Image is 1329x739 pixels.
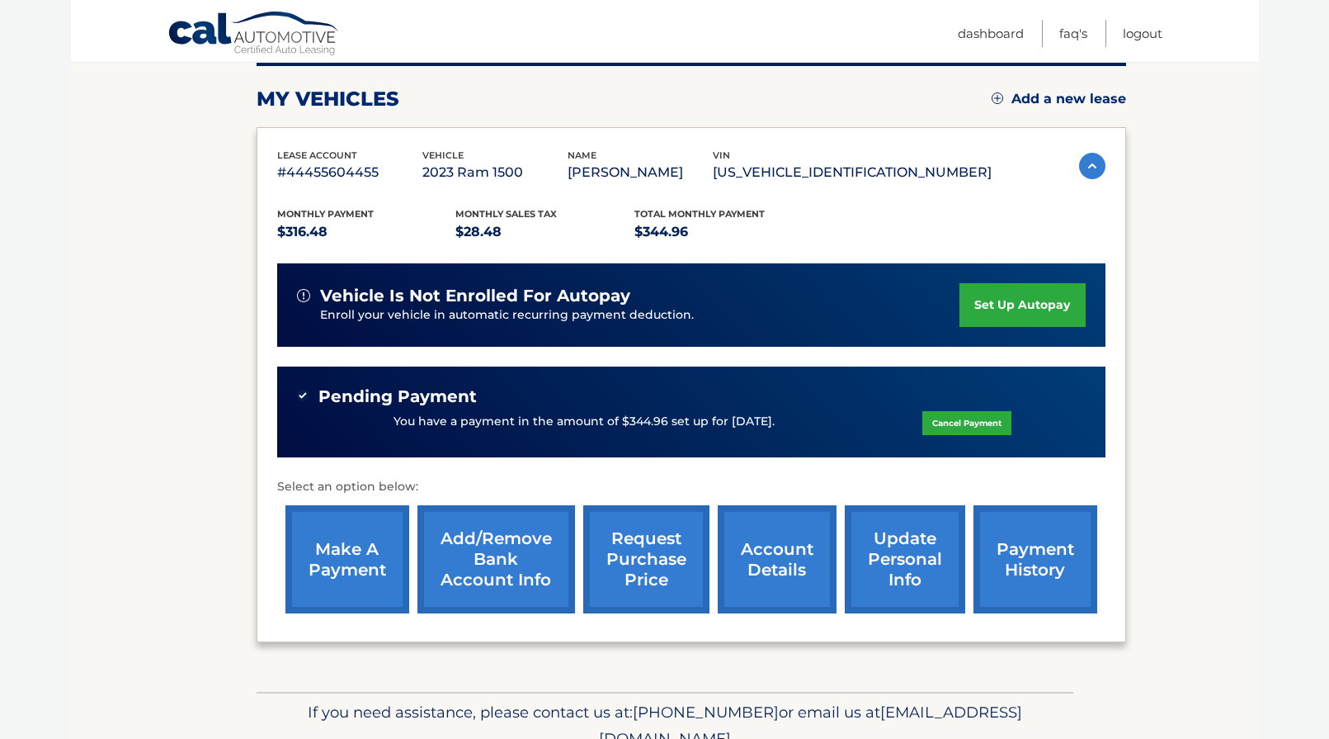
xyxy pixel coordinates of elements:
p: Select an option below: [277,477,1105,497]
p: $316.48 [277,220,456,244]
a: set up autopay [959,283,1085,327]
a: update personal info [845,505,965,613]
a: payment history [973,505,1097,613]
a: FAQ's [1059,20,1087,47]
img: check-green.svg [297,390,309,401]
p: $28.48 [455,220,634,244]
img: add.svg [992,92,1003,104]
span: name [568,149,596,161]
h2: my vehicles [257,87,399,111]
span: Pending Payment [318,386,477,407]
a: Dashboard [958,20,1024,47]
a: Cal Automotive [167,11,341,59]
span: vin [713,149,730,161]
p: [PERSON_NAME] [568,161,713,184]
p: #44455604455 [277,161,422,184]
p: Enroll your vehicle in automatic recurring payment deduction. [320,306,960,324]
img: alert-white.svg [297,289,310,302]
span: vehicle is not enrolled for autopay [320,286,630,306]
a: Cancel Payment [922,411,1011,435]
p: [US_VEHICLE_IDENTIFICATION_NUMBER] [713,161,992,184]
p: You have a payment in the amount of $344.96 set up for [DATE]. [394,413,775,431]
a: make a payment [285,505,409,613]
span: lease account [277,149,357,161]
span: [PHONE_NUMBER] [633,703,779,722]
a: Add/Remove bank account info [417,505,575,613]
p: 2023 Ram 1500 [422,161,568,184]
span: Total Monthly Payment [634,208,765,220]
a: account details [718,505,837,613]
span: Monthly Payment [277,208,374,220]
span: vehicle [422,149,464,161]
a: Logout [1123,20,1162,47]
p: $344.96 [634,220,813,244]
img: accordion-active.svg [1079,153,1105,179]
span: Monthly sales Tax [455,208,557,220]
a: request purchase price [583,505,709,613]
a: Add a new lease [992,91,1126,107]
